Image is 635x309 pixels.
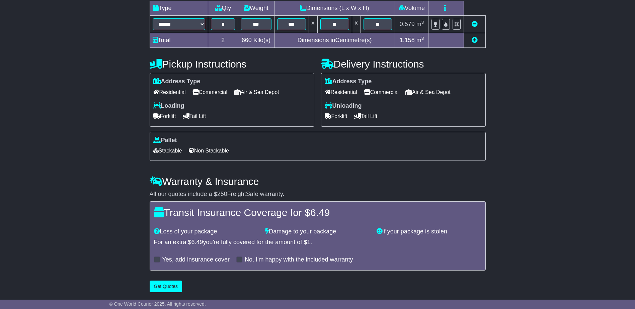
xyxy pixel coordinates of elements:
a: Remove this item [472,21,478,27]
span: 1.158 [400,37,415,43]
label: Loading [153,102,184,110]
span: Commercial [192,87,227,97]
span: 250 [217,191,227,197]
label: Pallet [153,137,177,144]
button: Get Quotes [150,281,182,292]
span: Tail Lift [183,111,206,121]
span: 6.49 [191,239,203,245]
td: Dimensions (L x W x H) [274,1,395,16]
span: Air & Sea Depot [405,87,451,97]
div: Loss of your package [151,228,262,235]
td: Total [150,33,208,48]
label: Address Type [325,78,372,85]
h4: Transit Insurance Coverage for $ [154,207,481,218]
h4: Delivery Instructions [321,59,486,70]
span: Forklift [325,111,347,121]
span: Air & Sea Depot [234,87,279,97]
span: Commercial [364,87,399,97]
td: x [352,16,361,33]
a: Add new item [472,37,478,43]
h4: Warranty & Insurance [150,176,486,187]
td: Type [150,1,208,16]
label: Yes, add insurance cover [162,256,230,264]
div: Damage to your package [262,228,373,235]
span: 0.579 [400,21,415,27]
td: Dimensions in Centimetre(s) [274,33,395,48]
label: Unloading [325,102,362,110]
div: If your package is stolen [373,228,485,235]
td: Qty [208,1,238,16]
span: Stackable [153,145,182,156]
div: All our quotes include a $ FreightSafe warranty. [150,191,486,198]
span: Tail Lift [354,111,378,121]
span: 6.49 [310,207,330,218]
label: Address Type [153,78,201,85]
td: Volume [395,1,428,16]
td: Weight [238,1,274,16]
span: Residential [153,87,186,97]
div: For an extra $ you're fully covered for the amount of $ . [154,239,481,246]
span: Residential [325,87,357,97]
span: 660 [242,37,252,43]
sup: 3 [421,20,424,25]
h4: Pickup Instructions [150,59,314,70]
span: Non Stackable [189,145,229,156]
td: Kilo(s) [238,33,274,48]
span: m [416,37,424,43]
span: Forklift [153,111,176,121]
td: 2 [208,33,238,48]
span: 1 [307,239,310,245]
span: m [416,21,424,27]
label: No, I'm happy with the included warranty [245,256,353,264]
td: x [309,16,317,33]
sup: 3 [421,36,424,41]
span: © One World Courier 2025. All rights reserved. [109,301,206,307]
